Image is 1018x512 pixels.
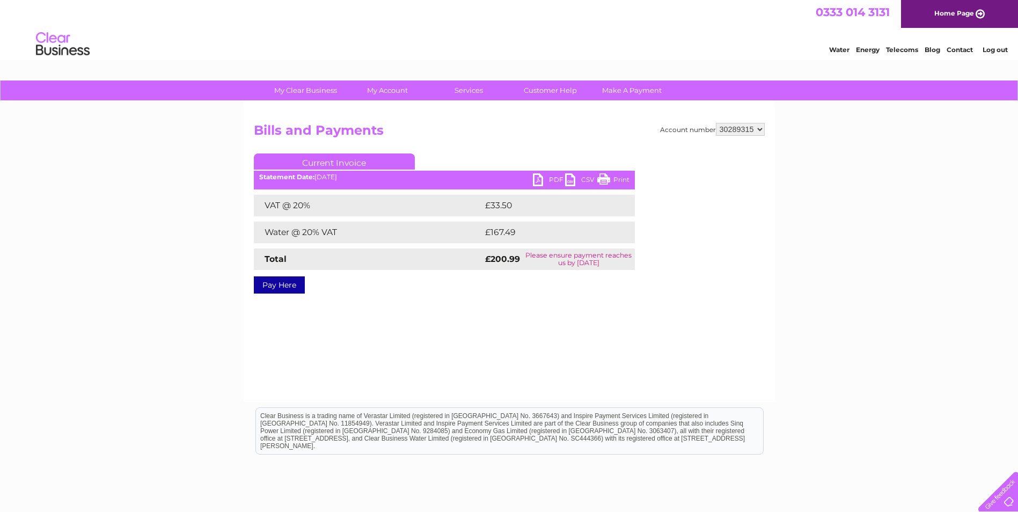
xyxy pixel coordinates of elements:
[254,222,482,243] td: Water @ 20% VAT
[523,248,635,270] td: Please ensure payment reaches us by [DATE]
[35,28,90,61] img: logo.png
[506,81,595,100] a: Customer Help
[259,173,314,181] b: Statement Date:
[983,46,1008,54] a: Log out
[424,81,513,100] a: Services
[254,276,305,294] a: Pay Here
[597,173,629,189] a: Print
[660,123,765,136] div: Account number
[485,254,520,264] strong: £200.99
[265,254,287,264] strong: Total
[886,46,918,54] a: Telecoms
[254,153,415,170] a: Current Invoice
[533,173,565,189] a: PDF
[254,195,482,216] td: VAT @ 20%
[482,195,613,216] td: £33.50
[256,6,763,52] div: Clear Business is a trading name of Verastar Limited (registered in [GEOGRAPHIC_DATA] No. 3667643...
[829,46,849,54] a: Water
[947,46,973,54] a: Contact
[482,222,615,243] td: £167.49
[343,81,431,100] a: My Account
[856,46,880,54] a: Energy
[261,81,350,100] a: My Clear Business
[925,46,940,54] a: Blog
[816,5,890,19] a: 0333 014 3131
[588,81,676,100] a: Make A Payment
[254,123,765,143] h2: Bills and Payments
[565,173,597,189] a: CSV
[254,173,635,181] div: [DATE]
